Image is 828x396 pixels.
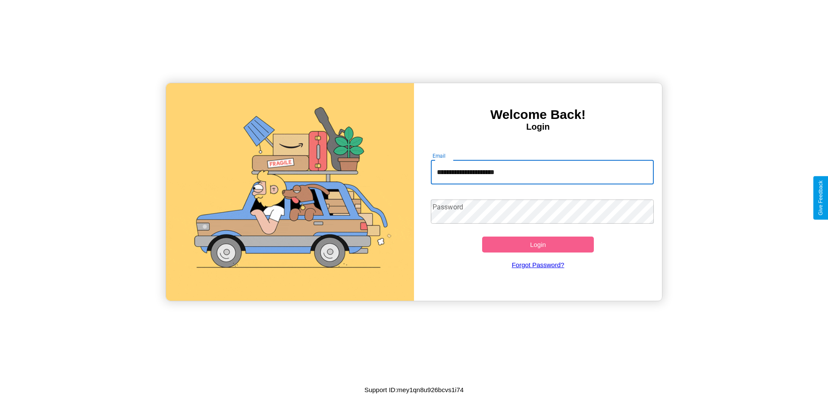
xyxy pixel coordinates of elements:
label: Email [433,152,446,159]
button: Login [482,237,594,253]
img: gif [166,83,414,301]
p: Support ID: mey1qn8u926bcvs1i74 [364,384,464,396]
h4: Login [414,122,662,132]
a: Forgot Password? [427,253,650,277]
h3: Welcome Back! [414,107,662,122]
div: Give Feedback [818,181,824,215]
